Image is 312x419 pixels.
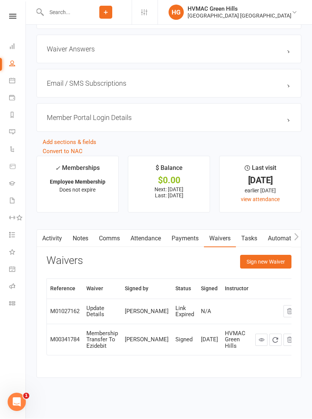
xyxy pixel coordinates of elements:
div: HVMAC Green Hills [225,331,248,350]
iframe: Intercom live chat [8,393,26,411]
a: Convert to NAC [43,148,83,155]
div: HG [169,5,184,20]
a: What's New [9,245,26,262]
a: Comms [94,230,125,248]
a: Calendar [9,73,26,90]
h3: Waivers [46,255,83,267]
div: N/A [201,309,218,315]
a: view attendance [241,197,280,203]
div: [DATE] [226,177,294,185]
div: Link Expired [175,305,194,318]
h3: Waiver Answers [47,45,291,53]
a: Add sections & fields [43,139,96,146]
a: Activity [37,230,67,248]
a: General attendance kiosk mode [9,262,26,279]
a: Product Sales [9,159,26,176]
div: [DATE] [201,337,218,343]
th: Instructor [221,279,252,299]
a: Reports [9,107,26,125]
a: Payments [166,230,204,248]
a: Dashboard [9,39,26,56]
h3: Member Portal Login Details [47,114,291,122]
a: People [9,56,26,73]
div: [PERSON_NAME] [125,309,169,315]
a: Roll call kiosk mode [9,279,26,296]
div: [PERSON_NAME] [125,337,169,343]
div: HVMAC Green Hills [188,6,291,13]
span: Does not expire [59,187,96,193]
div: earlier [DATE] [226,187,294,195]
div: M01027162 [50,309,80,315]
a: Payments [9,90,26,107]
input: Search... [44,7,80,18]
th: Reference [47,279,83,299]
div: Signed [175,337,194,343]
i: ✓ [55,165,60,172]
th: Waiver [83,279,121,299]
div: Memberships [55,163,100,178]
a: Tasks [236,230,263,248]
div: [GEOGRAPHIC_DATA] [GEOGRAPHIC_DATA] [188,13,291,19]
a: Automations [263,230,308,248]
div: Membership Transfer To Ezidebit [86,331,118,350]
div: $0.00 [135,177,203,185]
p: Next: [DATE] Last: [DATE] [135,187,203,199]
a: Class kiosk mode [9,296,26,313]
span: 1 [23,393,29,399]
th: Signed by [121,279,172,299]
th: Signed [197,279,221,299]
a: Notes [67,230,94,248]
th: Status [172,279,197,299]
div: Last visit [245,163,276,177]
div: $ Balance [156,163,183,177]
h3: Email / SMS Subscriptions [47,80,291,88]
button: Sign new Waiver [240,255,291,269]
a: Waivers [204,230,236,248]
div: M00341784 [50,337,80,343]
a: Attendance [125,230,166,248]
div: Update Details [86,305,118,318]
strong: Employee Membership [50,179,105,185]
